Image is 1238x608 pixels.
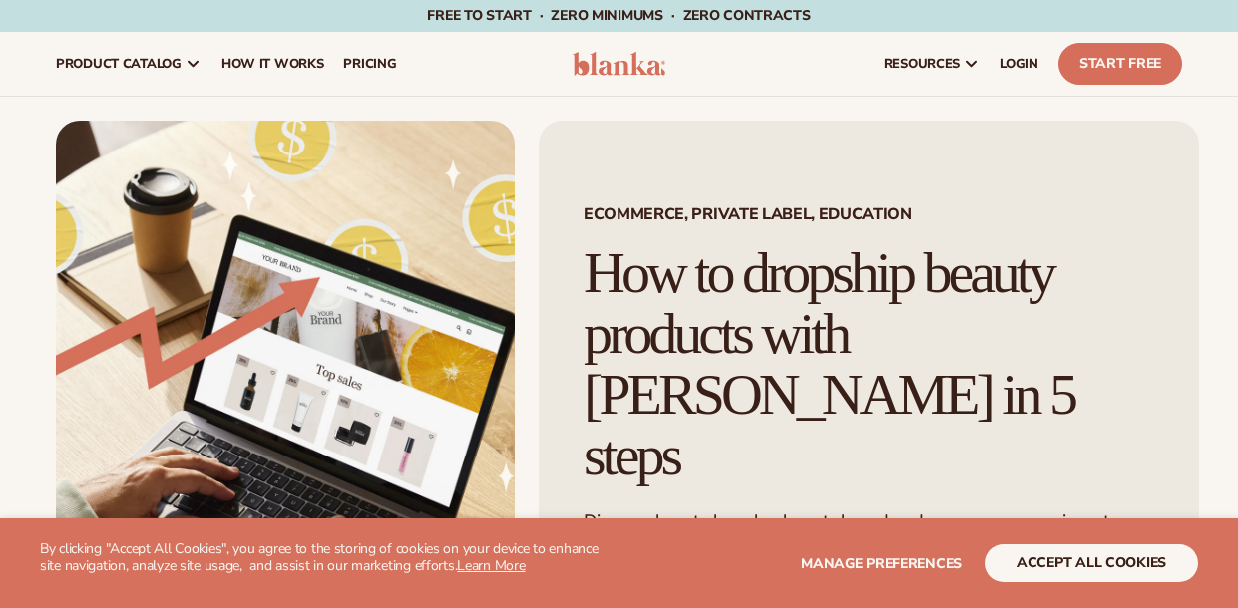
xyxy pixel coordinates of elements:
[40,541,619,575] p: By clicking "Accept All Cookies", you agree to the storing of cookies on your device to enhance s...
[343,56,396,72] span: pricing
[573,52,666,76] img: logo
[884,56,960,72] span: resources
[584,510,1154,533] p: Discover how to launch a beauty brand and earn money—no inventory needed.
[990,32,1048,96] a: LOGIN
[457,556,525,575] a: Learn More
[211,32,334,96] a: How It Works
[333,32,406,96] a: pricing
[1000,56,1038,72] span: LOGIN
[874,32,990,96] a: resources
[584,243,1154,486] h1: How to dropship beauty products with [PERSON_NAME] in 5 steps
[46,32,211,96] a: product catalog
[801,554,962,573] span: Manage preferences
[221,56,324,72] span: How It Works
[427,6,810,25] span: Free to start · ZERO minimums · ZERO contracts
[985,544,1198,582] button: accept all cookies
[584,206,1154,222] span: Ecommerce, Private Label, EDUCATION
[801,544,962,582] button: Manage preferences
[1058,43,1182,85] a: Start Free
[56,56,182,72] span: product catalog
